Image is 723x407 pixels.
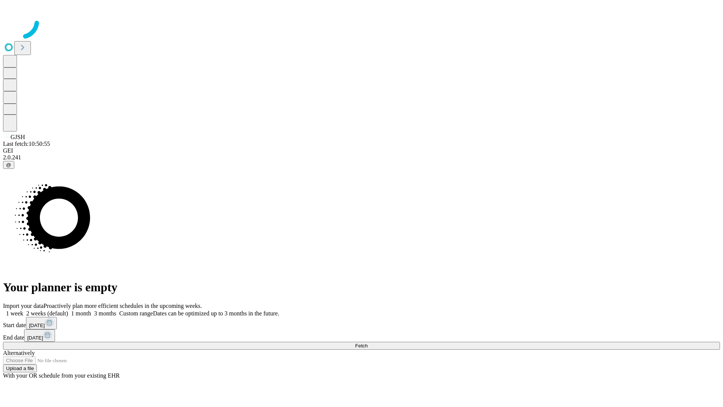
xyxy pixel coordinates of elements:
[44,303,202,309] span: Proactively plan more efficient schedules in the upcoming weeks.
[3,154,720,161] div: 2.0.241
[24,329,55,342] button: [DATE]
[3,147,720,154] div: GEI
[26,317,57,329] button: [DATE]
[3,303,44,309] span: Import your data
[119,310,153,317] span: Custom range
[3,141,50,147] span: Last fetch: 10:50:55
[29,323,45,328] span: [DATE]
[26,310,68,317] span: 2 weeks (default)
[3,364,37,372] button: Upload a file
[11,134,25,140] span: GJSH
[3,317,720,329] div: Start date
[3,329,720,342] div: End date
[3,350,35,356] span: Alternatively
[3,342,720,350] button: Fetch
[27,335,43,341] span: [DATE]
[355,343,368,349] span: Fetch
[3,280,720,294] h1: Your planner is empty
[6,310,23,317] span: 1 week
[153,310,279,317] span: Dates can be optimized up to 3 months in the future.
[71,310,91,317] span: 1 month
[3,372,120,379] span: With your OR schedule from your existing EHR
[3,161,14,169] button: @
[6,162,11,168] span: @
[94,310,116,317] span: 3 months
